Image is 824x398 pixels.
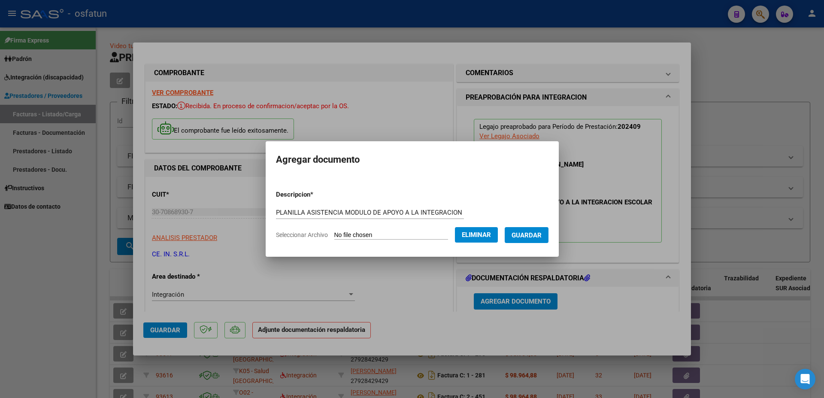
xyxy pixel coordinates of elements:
div: Open Intercom Messenger [795,369,815,389]
p: Descripcion [276,190,358,200]
button: Eliminar [455,227,498,243]
span: Guardar [512,231,542,239]
button: Guardar [505,227,548,243]
h2: Agregar documento [276,152,548,168]
span: Seleccionar Archivo [276,231,328,238]
span: Eliminar [462,231,491,239]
